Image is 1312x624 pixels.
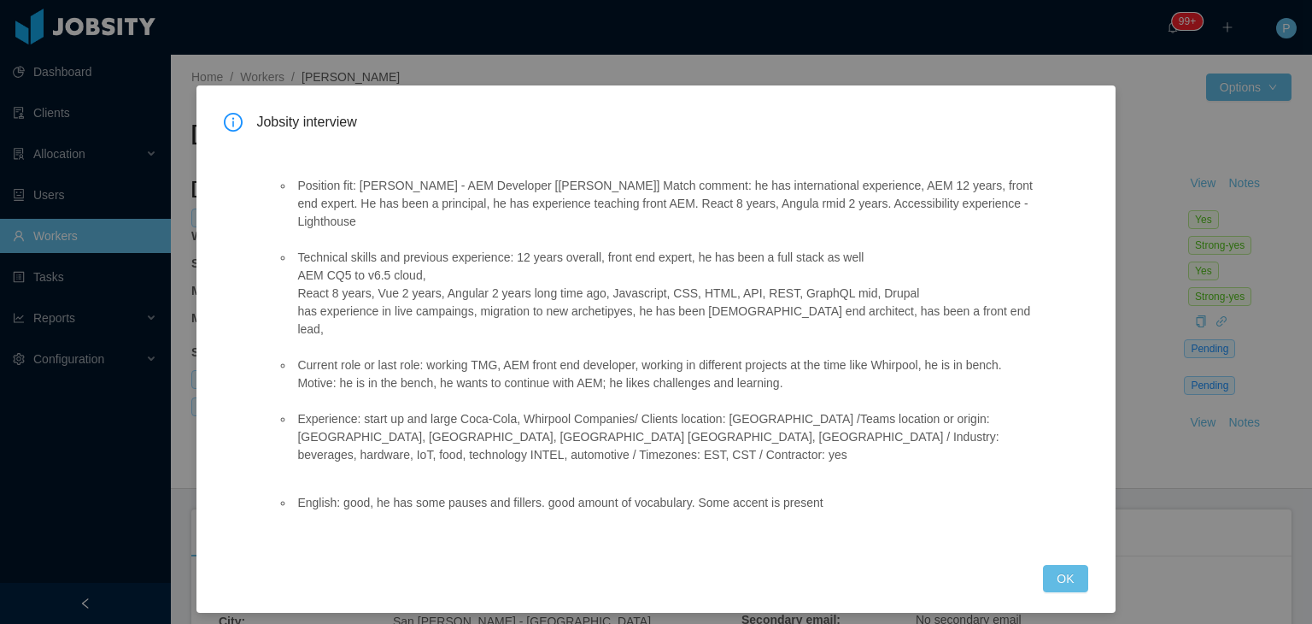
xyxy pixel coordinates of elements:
[294,249,1033,338] li: Technical skills and previous experience: 12 years overall, front end expert, he has been a full ...
[294,177,1033,231] li: Position fit: [PERSON_NAME] - AEM Developer [[PERSON_NAME]] Match comment: he has international e...
[224,113,243,132] i: icon: info-circle
[294,410,1033,464] li: Experience: start up and large Coca-Cola, Whirpool Companies/ Clients location: [GEOGRAPHIC_DATA]...
[1043,565,1087,592] button: OK
[256,113,1087,132] span: Jobsity interview
[294,356,1033,392] li: Current role or last role: working TMG, AEM front end developer, working in different projects at...
[294,494,1033,512] li: English: good, he has some pauses and fillers. good amount of vocabulary. Some accent is present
